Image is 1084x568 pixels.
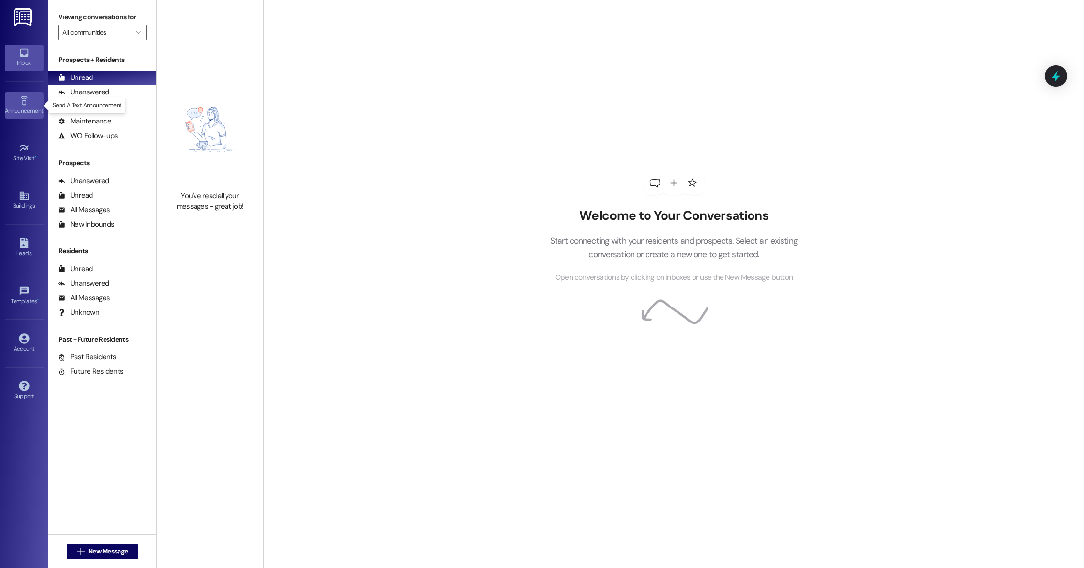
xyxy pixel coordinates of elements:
[58,87,109,97] div: Unanswered
[58,352,117,362] div: Past Residents
[43,106,45,113] span: •
[167,73,253,186] img: empty-state
[37,296,39,303] span: •
[35,154,36,160] span: •
[5,283,44,309] a: Templates •
[48,55,156,65] div: Prospects + Residents
[58,131,118,141] div: WO Follow-ups
[58,278,109,289] div: Unanswered
[58,367,123,377] div: Future Residents
[58,293,110,303] div: All Messages
[5,330,44,356] a: Account
[58,264,93,274] div: Unread
[58,219,114,230] div: New Inbounds
[48,335,156,345] div: Past + Future Residents
[5,187,44,214] a: Buildings
[535,234,812,261] p: Start connecting with your residents and prospects. Select an existing conversation or create a n...
[5,45,44,71] a: Inbox
[5,140,44,166] a: Site Visit •
[58,116,111,126] div: Maintenance
[58,73,93,83] div: Unread
[5,235,44,261] a: Leads
[53,101,122,109] p: Send A Text Announcement
[167,191,253,212] div: You've read all your messages - great job!
[67,544,138,559] button: New Message
[58,10,147,25] label: Viewing conversations for
[77,548,84,555] i: 
[58,176,109,186] div: Unanswered
[58,190,93,200] div: Unread
[48,158,156,168] div: Prospects
[88,546,128,556] span: New Message
[62,25,131,40] input: All communities
[58,307,99,318] div: Unknown
[535,208,812,224] h2: Welcome to Your Conversations
[48,246,156,256] div: Residents
[5,378,44,404] a: Support
[58,205,110,215] div: All Messages
[136,29,141,36] i: 
[14,8,34,26] img: ResiDesk Logo
[555,272,793,284] span: Open conversations by clicking on inboxes or use the New Message button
